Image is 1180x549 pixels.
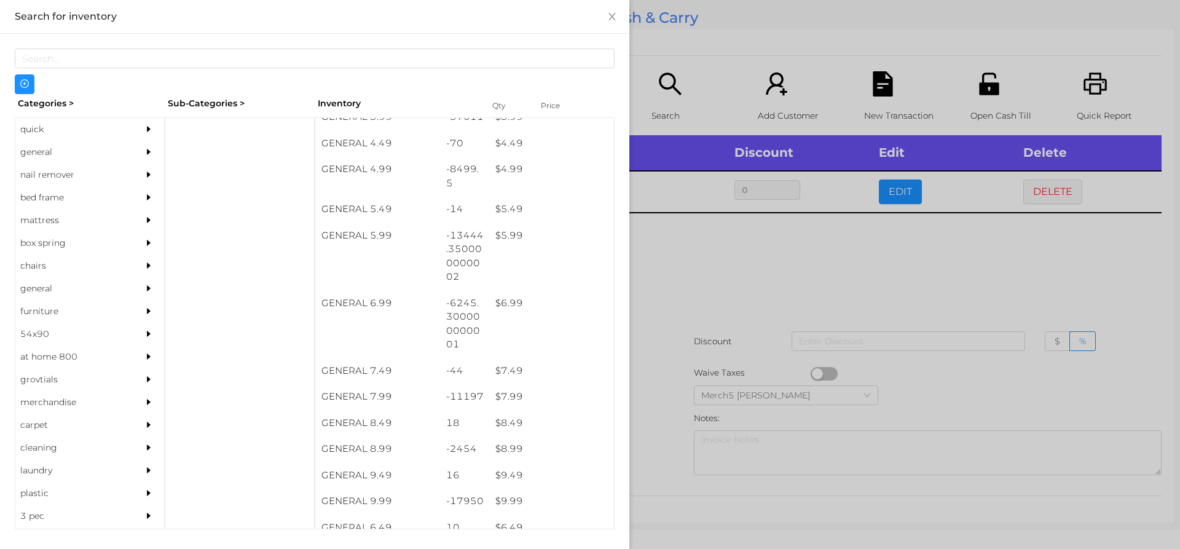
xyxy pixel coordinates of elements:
[315,130,440,157] div: GENERAL 4.49
[315,515,440,541] div: GENERAL 6.49
[318,97,477,110] div: Inventory
[144,170,153,179] i: icon: caret-right
[489,410,614,436] div: $ 8.49
[144,443,153,452] i: icon: caret-right
[315,410,440,436] div: GENERAL 8.49
[15,368,127,391] div: grovtials
[15,141,127,164] div: general
[315,488,440,515] div: GENERAL 9.99
[15,94,165,113] div: Categories >
[538,97,587,114] div: Price
[315,196,440,223] div: GENERAL 5.49
[489,97,526,114] div: Qty
[144,421,153,429] i: icon: caret-right
[15,255,127,277] div: chairs
[144,216,153,224] i: icon: caret-right
[315,223,440,249] div: GENERAL 5.99
[315,290,440,317] div: GENERAL 6.99
[15,482,127,505] div: plastic
[144,352,153,361] i: icon: caret-right
[144,489,153,497] i: icon: caret-right
[315,436,440,462] div: GENERAL 8.99
[15,391,127,414] div: merchandise
[440,358,490,384] div: -44
[144,375,153,384] i: icon: caret-right
[489,515,614,541] div: $ 6.49
[607,12,617,22] i: icon: close
[489,223,614,249] div: $ 5.99
[144,398,153,406] i: icon: caret-right
[15,186,127,209] div: bed frame
[440,436,490,462] div: -2454
[489,436,614,462] div: $ 8.99
[315,462,440,489] div: GENERAL 9.49
[440,130,490,157] div: -70
[315,358,440,384] div: GENERAL 7.49
[15,232,127,255] div: box spring
[15,346,127,368] div: at home 800
[489,358,614,384] div: $ 7.49
[489,130,614,157] div: $ 4.49
[15,277,127,300] div: general
[15,459,127,482] div: laundry
[489,290,614,317] div: $ 6.99
[15,300,127,323] div: furniture
[15,10,615,23] div: Search for inventory
[15,164,127,186] div: nail remover
[440,462,490,489] div: 16
[144,330,153,338] i: icon: caret-right
[15,436,127,459] div: cleaning
[144,307,153,315] i: icon: caret-right
[489,384,614,410] div: $ 7.99
[489,196,614,223] div: $ 5.49
[15,323,127,346] div: 54x90
[144,261,153,270] i: icon: caret-right
[144,239,153,247] i: icon: caret-right
[489,156,614,183] div: $ 4.99
[489,462,614,489] div: $ 9.49
[144,466,153,475] i: icon: caret-right
[15,49,615,68] input: Search...
[489,488,614,515] div: $ 9.99
[15,209,127,232] div: mattress
[165,94,315,113] div: Sub-Categories >
[440,384,490,410] div: -11197
[440,223,490,290] div: -13444.350000000002
[440,156,490,196] div: -8499.5
[440,488,490,515] div: -17950
[15,74,34,94] button: icon: plus-circle
[144,511,153,520] i: icon: caret-right
[440,515,490,541] div: 10
[315,384,440,410] div: GENERAL 7.99
[440,410,490,436] div: 18
[144,284,153,293] i: icon: caret-right
[440,290,490,358] div: -6245.300000000001
[15,414,127,436] div: carpet
[144,148,153,156] i: icon: caret-right
[144,125,153,133] i: icon: caret-right
[15,118,127,141] div: quick
[144,193,153,202] i: icon: caret-right
[440,196,490,223] div: -14
[315,156,440,183] div: GENERAL 4.99
[15,505,127,527] div: 3 pec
